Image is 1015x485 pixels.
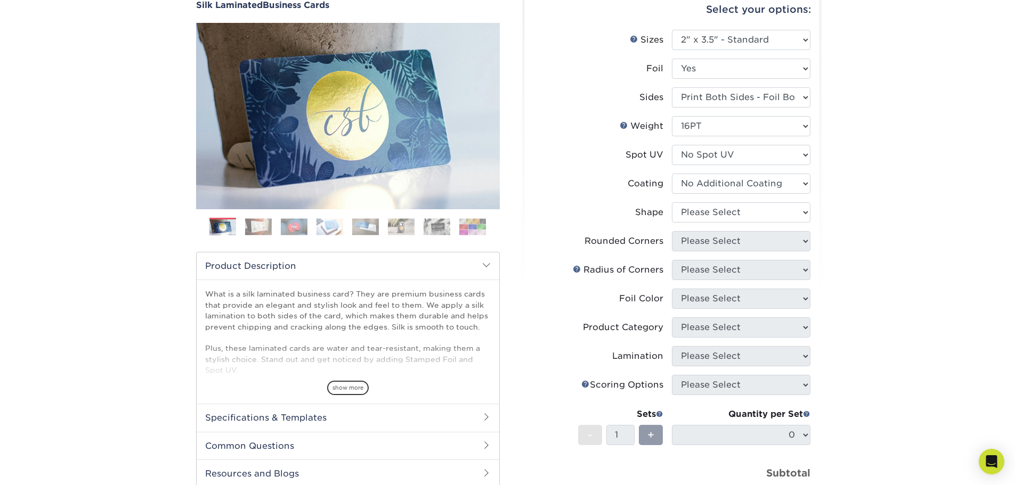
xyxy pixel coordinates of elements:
[672,408,810,421] div: Quantity per Set
[581,379,663,391] div: Scoring Options
[316,218,343,235] img: Business Cards 04
[646,62,663,75] div: Foil
[628,177,663,190] div: Coating
[583,321,663,334] div: Product Category
[612,350,663,363] div: Lamination
[766,467,810,479] strong: Subtotal
[588,427,592,443] span: -
[197,432,499,459] h2: Common Questions
[578,408,663,421] div: Sets
[209,214,236,241] img: Business Cards 01
[3,453,91,481] iframe: Google Customer Reviews
[281,218,307,235] img: Business Cards 03
[388,218,415,235] img: Business Cards 06
[635,206,663,219] div: Shape
[327,381,369,395] span: show more
[197,252,499,280] h2: Product Description
[352,218,379,235] img: Business Cards 05
[647,427,654,443] span: +
[639,91,663,104] div: Sides
[197,404,499,431] h2: Specifications & Templates
[459,218,486,235] img: Business Cards 08
[245,218,272,235] img: Business Cards 02
[630,34,663,46] div: Sizes
[619,292,663,305] div: Foil Color
[979,449,1004,474] div: Open Intercom Messenger
[626,149,663,161] div: Spot UV
[573,264,663,276] div: Radius of Corners
[205,289,491,462] p: What is a silk laminated business card? They are premium business cards that provide an elegant a...
[584,235,663,248] div: Rounded Corners
[620,120,663,133] div: Weight
[424,218,450,235] img: Business Cards 07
